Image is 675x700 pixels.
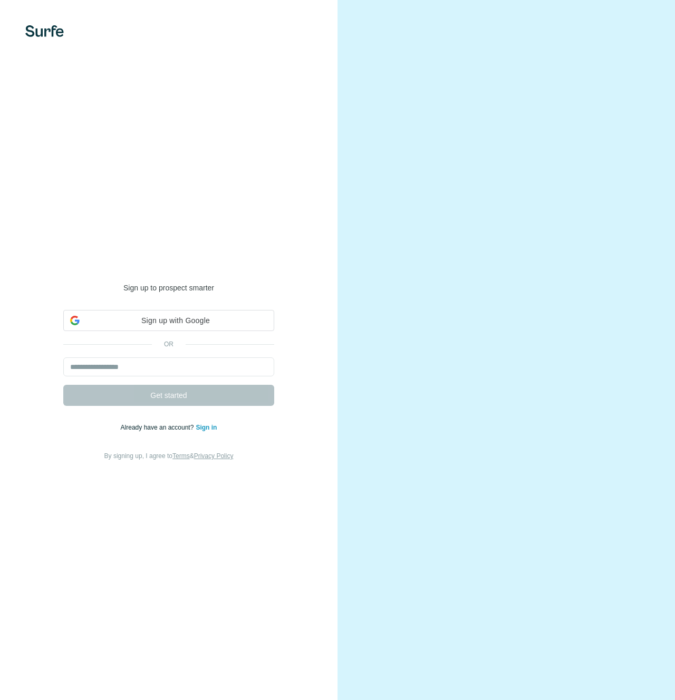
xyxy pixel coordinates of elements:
[196,424,217,431] a: Sign in
[152,339,186,349] p: or
[63,238,274,280] h1: Welcome to [GEOGRAPHIC_DATA]
[121,424,196,431] span: Already have an account?
[194,452,234,460] a: Privacy Policy
[63,310,274,331] div: Sign up with Google
[63,283,274,293] p: Sign up to prospect smarter
[104,452,234,460] span: By signing up, I agree to &
[172,452,190,460] a: Terms
[25,25,64,37] img: Surfe's logo
[84,315,267,326] span: Sign up with Google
